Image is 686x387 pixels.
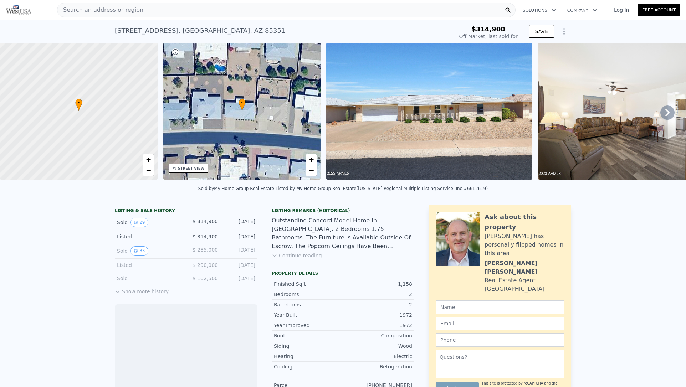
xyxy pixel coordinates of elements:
[239,99,246,111] div: •
[146,155,150,164] span: +
[343,322,412,329] div: 1972
[193,218,218,224] span: $ 314,900
[224,233,255,240] div: [DATE]
[343,363,412,370] div: Refrigeration
[272,270,414,276] div: Property details
[605,6,638,14] a: Log In
[143,165,154,176] a: Zoom out
[193,247,218,253] span: $ 285,000
[115,208,257,215] div: LISTING & SALE HISTORY
[117,218,180,227] div: Sold
[272,252,322,259] button: Continue reading
[274,342,343,350] div: Siding
[343,342,412,350] div: Wood
[436,333,564,347] input: Phone
[6,5,31,15] img: Pellego
[224,262,255,269] div: [DATE]
[274,353,343,360] div: Heating
[130,246,148,256] button: View historical data
[529,25,554,38] button: SAVE
[115,26,285,36] div: [STREET_ADDRESS] , [GEOGRAPHIC_DATA] , AZ 85351
[343,280,412,288] div: 1,158
[517,4,562,17] button: Solutions
[57,6,143,14] span: Search an address or region
[130,218,148,227] button: View historical data
[193,275,218,281] span: $ 102,500
[224,218,255,227] div: [DATE]
[146,166,150,175] span: −
[485,259,564,276] div: [PERSON_NAME] [PERSON_NAME]
[274,322,343,329] div: Year Improved
[117,246,180,256] div: Sold
[343,353,412,360] div: Electric
[224,275,255,282] div: [DATE]
[117,262,180,269] div: Listed
[343,291,412,298] div: 2
[326,43,532,180] img: Sale: 9806958 Parcel: 10884831
[343,332,412,339] div: Composition
[471,25,505,33] span: $314,900
[309,155,314,164] span: +
[309,166,314,175] span: −
[224,246,255,256] div: [DATE]
[306,154,317,165] a: Zoom in
[117,233,180,240] div: Listed
[274,301,343,308] div: Bathrooms
[274,291,343,298] div: Bedrooms
[198,186,276,191] div: Sold by My Home Group Real Estate .
[75,100,82,106] span: •
[117,275,180,282] div: Sold
[485,212,564,232] div: Ask about this property
[343,311,412,319] div: 1972
[436,317,564,330] input: Email
[485,285,544,293] div: [GEOGRAPHIC_DATA]
[562,4,603,17] button: Company
[272,208,414,213] div: Listing Remarks (Historical)
[274,363,343,370] div: Cooling
[272,216,414,251] div: Outstanding Concord Model Home In [GEOGRAPHIC_DATA]. 2 Bedrooms 1.75 Bathrooms. The Furniture Is ...
[193,262,218,268] span: $ 290,000
[274,332,343,339] div: Roof
[638,4,680,16] a: Free Account
[459,33,518,40] div: Off Market, last sold for
[274,280,343,288] div: Finished Sqft
[178,166,205,171] div: STREET VIEW
[485,232,564,258] div: [PERSON_NAME] has personally flipped homes in this area
[557,24,571,38] button: Show Options
[306,165,317,176] a: Zoom out
[143,154,154,165] a: Zoom in
[115,285,169,295] button: Show more history
[343,301,412,308] div: 2
[193,234,218,239] span: $ 314,900
[436,300,564,314] input: Name
[239,100,246,106] span: •
[485,276,536,285] div: Real Estate Agent
[274,311,343,319] div: Year Built
[75,99,82,111] div: •
[276,186,488,191] div: Listed by My Home Group Real Estate ([US_STATE] Regional Multiple Listing Service, Inc #6612619)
